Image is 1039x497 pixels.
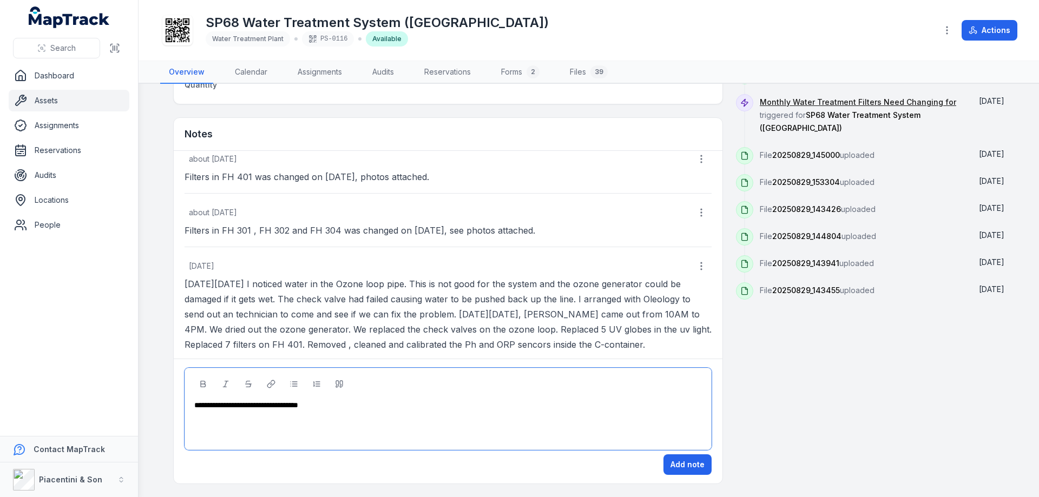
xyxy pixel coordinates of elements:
[772,150,840,160] span: 20250829_145000
[663,454,712,475] button: Add note
[979,230,1004,240] time: 9/2/2025, 4:08:42 PM
[760,259,874,268] span: File uploaded
[736,174,1004,300] div: Show more
[9,65,129,87] a: Dashboard
[979,149,1004,158] span: [DATE]
[760,150,874,160] span: File uploaded
[9,90,129,111] a: Assets
[979,96,1004,105] time: 9/2/2025, 4:08:47 PM
[527,65,540,78] div: 2
[29,6,110,28] a: MapTrack
[185,80,217,89] span: Quantity
[39,475,102,484] strong: Piacentini & Son
[239,375,258,393] button: Strikethrough
[189,261,214,270] span: [DATE]
[189,208,237,217] time: 7/30/2025, 3:43:48 PM
[189,154,237,163] time: 7/28/2025, 2:13:30 PM
[772,231,841,241] span: 20250829_144804
[262,375,280,393] button: Link
[760,110,920,132] span: SP68 Water Treatment System ([GEOGRAPHIC_DATA])
[185,223,712,238] p: Filters in FH 301 , FH 302 and FH 304 was changed on [DATE], see photos attached.
[50,43,76,54] span: Search
[979,284,1004,294] time: 9/2/2025, 4:08:42 PM
[9,189,129,211] a: Locations
[366,31,408,47] div: Available
[979,149,1004,158] time: 9/2/2025, 4:08:47 PM
[772,259,839,268] span: 20250829_143941
[9,140,129,161] a: Reservations
[760,231,876,241] span: File uploaded
[979,230,1004,240] span: [DATE]
[185,169,712,184] p: Filters in FH 401 was changed on [DATE], photos attached.
[979,257,1004,267] time: 9/2/2025, 4:08:42 PM
[416,61,479,84] a: Reservations
[13,38,100,58] button: Search
[189,154,237,163] span: about [DATE]
[760,286,874,295] span: File uploaded
[194,375,212,393] button: Bold
[962,20,1017,41] button: Actions
[772,286,840,295] span: 20250829_143455
[9,115,129,136] a: Assignments
[979,176,1004,185] span: [DATE]
[285,375,303,393] button: Bulleted List
[772,177,840,187] span: 20250829_153304
[772,204,841,214] span: 20250829_143426
[9,214,129,236] a: People
[216,375,235,393] button: Italic
[206,14,549,31] h1: SP68 Water Treatment System ([GEOGRAPHIC_DATA])
[34,445,105,454] strong: Contact MapTrack
[289,61,351,84] a: Assignments
[760,177,874,187] span: File uploaded
[979,257,1004,267] span: [DATE]
[979,96,1004,105] span: [DATE]
[979,203,1004,213] span: [DATE]
[492,61,548,84] a: Forms2
[561,61,616,84] a: Files39
[979,203,1004,213] time: 9/2/2025, 4:08:45 PM
[760,97,956,132] span: triggered for
[185,276,712,352] p: [DATE][DATE] I noticed water in the Ozone loop pipe. This is not good for the system and the ozon...
[760,97,956,108] a: Monthly Water Treatment Filters Need Changing for
[185,127,213,142] h3: Notes
[9,164,129,186] a: Audits
[302,31,354,47] div: PS-0116
[226,61,276,84] a: Calendar
[330,375,348,393] button: Blockquote
[760,204,876,214] span: File uploaded
[364,61,403,84] a: Audits
[979,284,1004,294] span: [DATE]
[189,208,237,217] span: about [DATE]
[590,65,608,78] div: 39
[160,61,213,84] a: Overview
[307,375,326,393] button: Ordered List
[979,176,1004,185] time: 9/2/2025, 4:08:45 PM
[212,35,284,43] span: Water Treatment Plant
[189,261,214,270] time: 9/2/2025, 4:06:55 PM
